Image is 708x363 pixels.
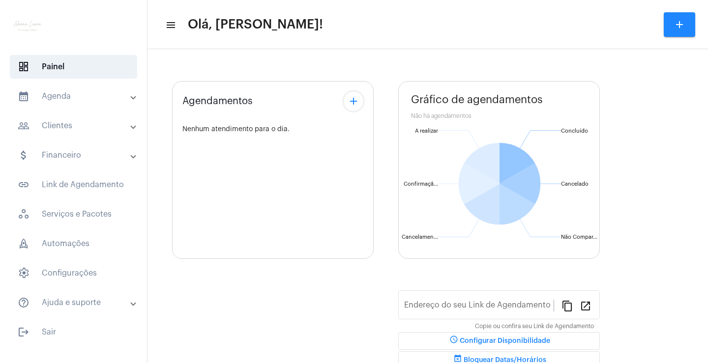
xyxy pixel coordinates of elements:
span: Serviços e Pacotes [10,202,137,226]
span: Configurar Disponibilidade [448,337,550,344]
mat-icon: sidenav icon [165,19,175,31]
button: Configurar Disponibilidade [398,332,600,350]
mat-panel-title: Agenda [18,90,131,102]
mat-icon: sidenav icon [18,90,29,102]
mat-icon: sidenav icon [18,149,29,161]
mat-icon: sidenav icon [18,297,29,308]
span: sidenav icon [18,238,29,250]
text: Não Compar... [561,234,597,240]
text: A realizar [415,128,438,134]
mat-icon: sidenav icon [18,179,29,191]
input: Link [404,303,554,311]
mat-expansion-panel-header: sidenav iconAgenda [6,84,147,108]
span: sidenav icon [18,208,29,220]
mat-panel-title: Ajuda e suporte [18,297,131,308]
mat-icon: open_in_new [580,300,591,311]
mat-icon: add [674,19,685,30]
div: Nenhum atendimento para o dia. [182,126,363,133]
mat-panel-title: Financeiro [18,149,131,161]
mat-icon: schedule [448,335,460,347]
span: Olá, [PERSON_NAME]! [188,17,323,32]
mat-expansion-panel-header: sidenav iconAjuda e suporte [6,291,147,314]
span: Link de Agendamento [10,173,137,196]
span: Agendamentos [182,96,253,107]
mat-hint: Copie ou confira seu Link de Agendamento [475,323,594,330]
mat-icon: sidenav icon [18,326,29,338]
mat-icon: add [348,95,359,107]
span: Painel [10,55,137,79]
mat-icon: content_copy [561,300,573,311]
span: Gráfico de agendamentos [411,94,543,106]
span: sidenav icon [18,61,29,73]
img: f9e0517c-2aa2-1b6c-d26d-1c000eb5ca88.png [8,5,47,44]
mat-expansion-panel-header: sidenav iconFinanceiro [6,143,147,167]
span: Configurações [10,261,137,285]
text: Cancelamen... [402,234,438,240]
text: Cancelado [561,181,589,187]
mat-icon: sidenav icon [18,120,29,132]
mat-expansion-panel-header: sidenav iconClientes [6,114,147,138]
mat-panel-title: Clientes [18,120,131,132]
span: sidenav icon [18,267,29,279]
text: Confirmaçã... [404,181,438,187]
span: Sair [10,320,137,344]
text: Concluído [561,128,588,134]
span: Automações [10,232,137,255]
